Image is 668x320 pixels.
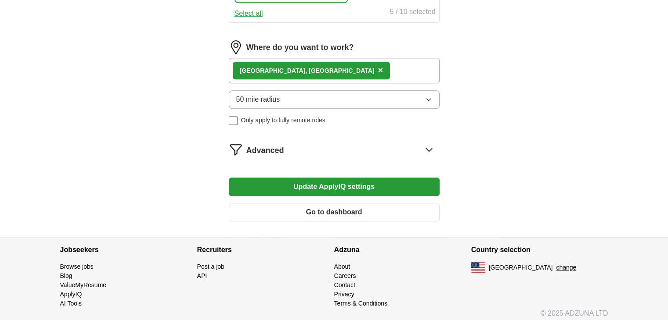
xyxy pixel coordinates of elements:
[334,291,354,298] a: Privacy
[246,42,354,53] label: Where do you want to work?
[240,66,375,75] div: [GEOGRAPHIC_DATA], [GEOGRAPHIC_DATA]
[471,262,485,273] img: US flag
[241,116,325,125] span: Only apply to fully remote roles
[236,94,280,105] span: 50 mile radius
[60,300,82,307] a: AI Tools
[334,300,387,307] a: Terms & Conditions
[229,203,440,221] button: Go to dashboard
[60,291,82,298] a: ApplyIQ
[334,281,355,288] a: Contact
[229,178,440,196] button: Update ApplyIQ settings
[60,263,94,270] a: Browse jobs
[197,263,224,270] a: Post a job
[235,8,263,19] button: Select all
[229,142,243,156] img: filter
[489,263,553,272] span: [GEOGRAPHIC_DATA]
[60,272,72,279] a: Blog
[378,64,383,77] button: ×
[197,272,207,279] a: API
[229,40,243,54] img: location.png
[60,281,107,288] a: ValueMyResume
[556,263,576,272] button: change
[378,65,383,75] span: ×
[390,7,435,19] div: 5 / 10 selected
[246,145,284,156] span: Advanced
[471,238,608,262] h4: Country selection
[334,272,356,279] a: Careers
[229,90,440,109] button: 50 mile radius
[229,116,238,125] input: Only apply to fully remote roles
[334,263,350,270] a: About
